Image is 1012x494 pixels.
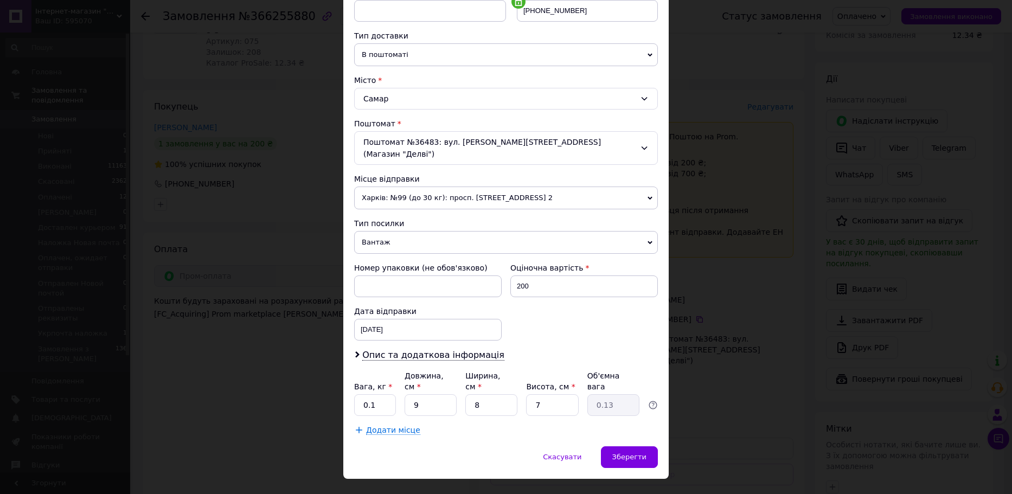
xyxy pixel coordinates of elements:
span: Харків: №99 (до 30 кг): просп. [STREET_ADDRESS] 2 [354,187,658,209]
span: Вантаж [354,231,658,254]
label: Ширина, см [465,371,500,391]
div: Об'ємна вага [587,370,639,392]
div: Оціночна вартість [510,262,658,273]
label: Довжина, см [405,371,444,391]
span: Тип доставки [354,31,408,40]
div: Самар [354,88,658,110]
span: Скасувати [543,453,581,461]
div: Номер упаковки (не обов'язково) [354,262,502,273]
div: Місто [354,75,658,86]
div: Поштомат [354,118,658,129]
label: Вага, кг [354,382,392,391]
span: Додати місце [366,426,420,435]
div: Дата відправки [354,306,502,317]
span: Тип посилки [354,219,404,228]
span: Зберегти [612,453,646,461]
span: В поштоматі [354,43,658,66]
span: Опис та додаткова інформація [362,350,504,361]
label: Висота, см [526,382,575,391]
div: Поштомат №36483: вул. [PERSON_NAME][STREET_ADDRESS] (Магазин "Делві") [354,131,658,165]
span: Місце відправки [354,175,420,183]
